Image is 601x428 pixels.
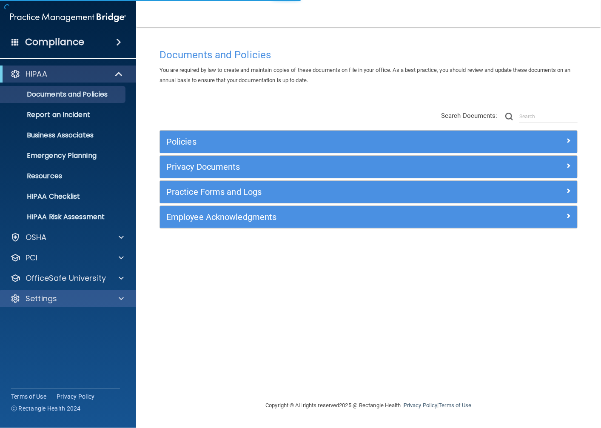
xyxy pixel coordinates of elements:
[404,402,437,408] a: Privacy Policy
[10,9,126,26] img: PMB logo
[26,69,47,79] p: HIPAA
[6,213,122,221] p: HIPAA Risk Assessment
[166,162,467,171] h5: Privacy Documents
[26,232,47,243] p: OSHA
[166,185,571,199] a: Practice Forms and Logs
[57,392,95,401] a: Privacy Policy
[441,112,498,120] span: Search Documents:
[214,392,524,419] div: Copyright © All rights reserved 2025 @ Rectangle Health | |
[10,273,124,283] a: OfficeSafe University
[160,67,571,83] span: You are required by law to create and maintain copies of these documents on file in your office. ...
[10,253,124,263] a: PCI
[166,135,571,148] a: Policies
[11,392,46,401] a: Terms of Use
[160,49,578,60] h4: Documents and Policies
[166,160,571,174] a: Privacy Documents
[26,294,57,304] p: Settings
[6,151,122,160] p: Emergency Planning
[439,402,471,408] a: Terms of Use
[6,131,122,140] p: Business Associates
[6,111,122,119] p: Report an Incident
[519,110,578,123] input: Search
[26,273,106,283] p: OfficeSafe University
[11,404,81,413] span: Ⓒ Rectangle Health 2024
[166,137,467,146] h5: Policies
[25,36,84,48] h4: Compliance
[10,232,124,243] a: OSHA
[10,294,124,304] a: Settings
[455,368,591,402] iframe: Drift Widget Chat Controller
[6,90,122,99] p: Documents and Policies
[6,172,122,180] p: Resources
[166,212,467,222] h5: Employee Acknowledgments
[505,113,513,120] img: ic-search.3b580494.png
[6,192,122,201] p: HIPAA Checklist
[10,69,123,79] a: HIPAA
[166,187,467,197] h5: Practice Forms and Logs
[166,210,571,224] a: Employee Acknowledgments
[26,253,37,263] p: PCI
